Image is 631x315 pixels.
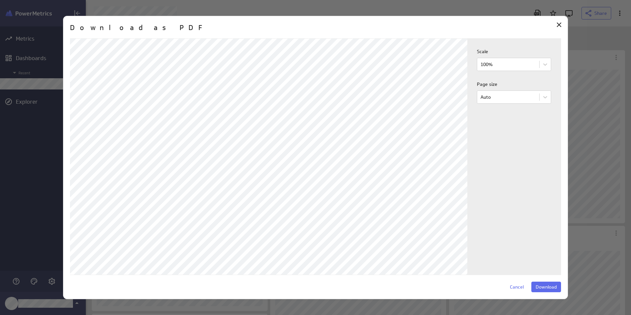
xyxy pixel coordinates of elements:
[481,61,493,67] div: 100%
[506,282,528,292] button: Cancel
[477,81,551,88] label: Page size
[536,284,557,290] span: Download
[70,38,467,275] div: PDF Preview Content
[481,94,491,100] div: Auto
[531,282,561,292] button: Download
[477,90,551,104] div: Page size
[477,58,551,71] div: Scale
[477,48,551,55] label: Scale
[553,19,565,30] div: Close
[70,23,204,33] h2: Download as PDF
[510,284,524,290] span: Cancel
